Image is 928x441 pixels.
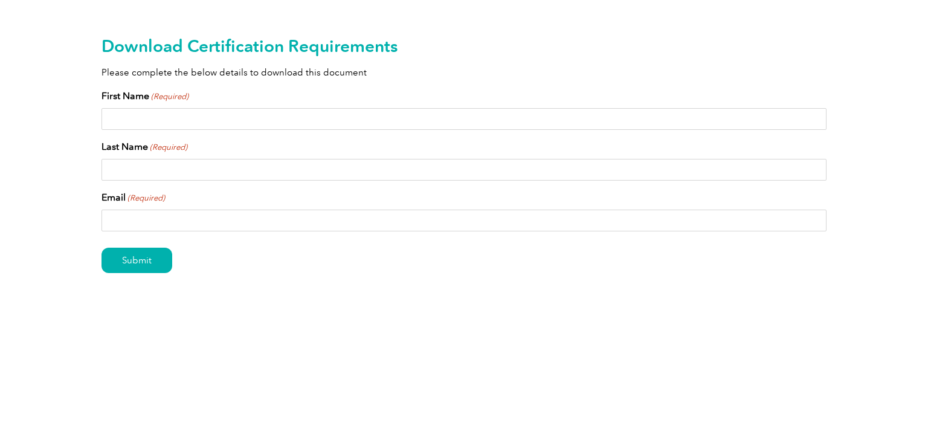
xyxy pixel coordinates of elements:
label: First Name [101,89,188,103]
span: (Required) [149,141,188,153]
label: Email [101,190,165,205]
label: Last Name [101,140,187,154]
input: Submit [101,248,172,273]
p: Please complete the below details to download this document [101,66,826,79]
span: (Required) [150,91,189,103]
h2: Download Certification Requirements [101,36,826,56]
span: (Required) [127,192,166,204]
